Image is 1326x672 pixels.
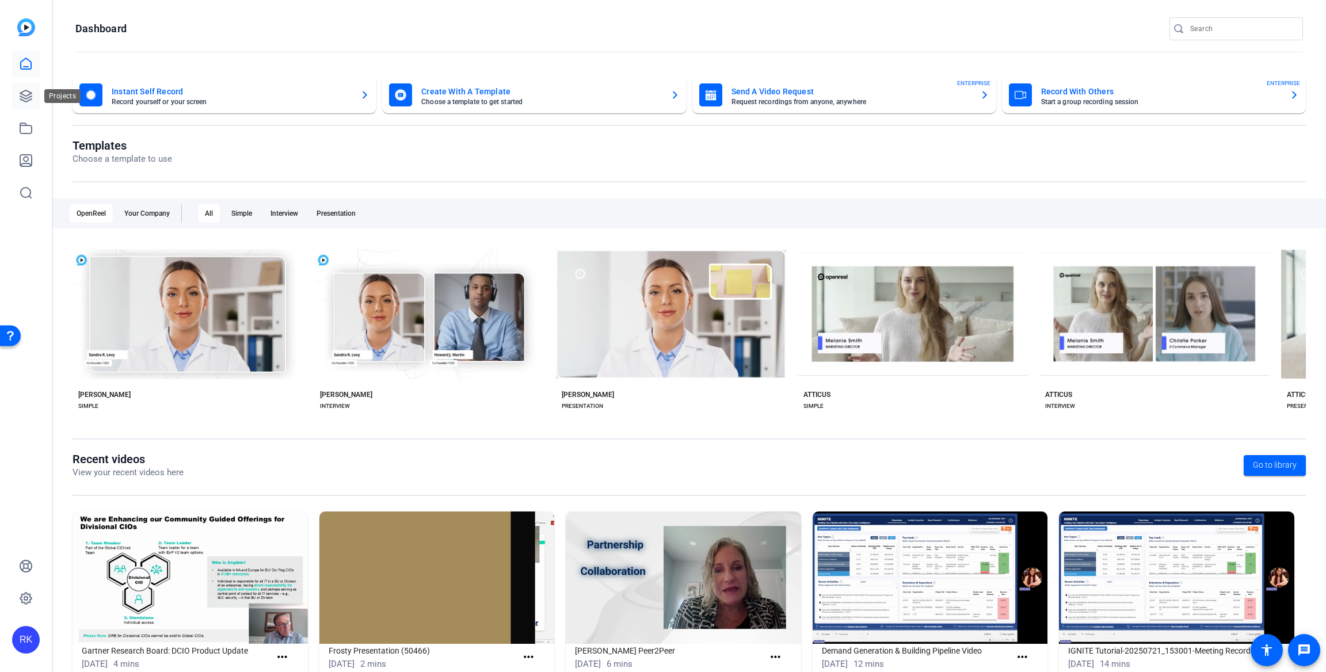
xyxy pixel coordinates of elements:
[803,390,830,399] div: ATTICUS
[73,77,376,113] button: Instant Self RecordRecord yourself or your screen
[731,85,971,98] mat-card-title: Send A Video Request
[521,650,536,665] mat-icon: more_horiz
[731,98,971,105] mat-card-subtitle: Request recordings from anyone, anywhere
[112,98,351,105] mat-card-subtitle: Record yourself or your screen
[813,511,1048,644] img: Demand Generation & Building Pipeline Video
[198,204,220,223] div: All
[310,204,363,223] div: Presentation
[1045,402,1075,411] div: INTERVIEW
[1190,22,1294,36] input: Search
[112,85,351,98] mat-card-title: Instant Self Record
[70,204,113,223] div: OpenReel
[822,644,1011,658] h1: Demand Generation & Building Pipeline Video
[562,402,603,411] div: PRESENTATION
[319,511,555,644] img: Frosty Presentation (50466)
[1015,650,1030,665] mat-icon: more_horiz
[382,77,686,113] button: Create With A TemplateChoose a template to get started
[320,402,350,411] div: INTERVIEW
[12,626,40,654] div: RK
[1287,390,1314,399] div: ATTICUS
[360,659,386,669] span: 2 mins
[73,452,184,466] h1: Recent videos
[44,89,81,103] div: Projects
[264,204,305,223] div: Interview
[275,650,289,665] mat-icon: more_horiz
[224,204,259,223] div: Simple
[566,511,801,644] img: Tracy Orr Peer2Peer
[17,18,35,36] img: blue-gradient.svg
[113,659,139,669] span: 4 mins
[73,139,172,152] h1: Templates
[768,650,783,665] mat-icon: more_horiz
[1068,659,1094,669] span: [DATE]
[75,22,127,36] h1: Dashboard
[1045,390,1072,399] div: ATTICUS
[1244,455,1306,476] a: Go to library
[421,85,661,98] mat-card-title: Create With A Template
[1260,643,1274,657] mat-icon: accessibility
[822,659,848,669] span: [DATE]
[1059,511,1294,644] img: IGNITE Tutorial-20250721_153001-Meeting Recording
[575,644,764,658] h1: [PERSON_NAME] Peer2Peer
[1267,79,1300,87] span: ENTERPRISE
[1068,644,1257,658] h1: IGNITE Tutorial-20250721_153001-Meeting Recording
[803,402,824,411] div: SIMPLE
[562,390,614,399] div: [PERSON_NAME]
[575,659,601,669] span: [DATE]
[329,659,355,669] span: [DATE]
[78,390,131,399] div: [PERSON_NAME]
[692,77,996,113] button: Send A Video RequestRequest recordings from anyone, anywhereENTERPRISE
[73,466,184,479] p: View your recent videos here
[73,511,308,644] img: Gartner Research Board: DCIO Product Update
[421,98,661,105] mat-card-subtitle: Choose a template to get started
[1002,77,1306,113] button: Record With OthersStart a group recording sessionENTERPRISE
[1253,459,1297,471] span: Go to library
[1297,643,1311,657] mat-icon: message
[957,79,990,87] span: ENTERPRISE
[1100,659,1130,669] span: 14 mins
[1041,98,1281,105] mat-card-subtitle: Start a group recording session
[78,402,98,411] div: SIMPLE
[117,204,177,223] div: Your Company
[82,644,270,658] h1: Gartner Research Board: DCIO Product Update
[1041,85,1281,98] mat-card-title: Record With Others
[82,659,108,669] span: [DATE]
[607,659,632,669] span: 6 mins
[853,659,884,669] span: 12 mins
[329,644,517,658] h1: Frosty Presentation (50466)
[320,390,372,399] div: [PERSON_NAME]
[73,152,172,166] p: Choose a template to use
